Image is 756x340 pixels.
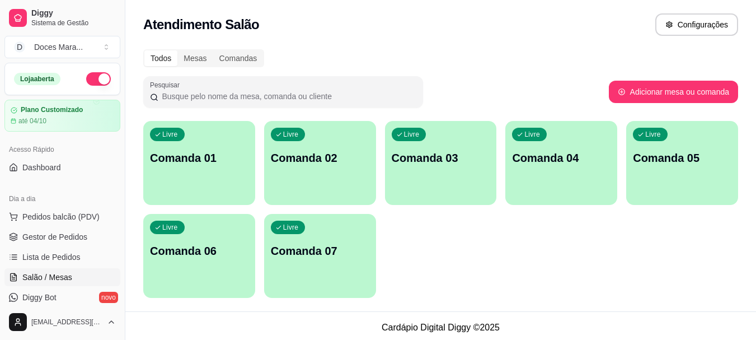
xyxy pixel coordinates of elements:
span: Diggy [31,8,116,18]
p: Livre [162,223,178,232]
article: Plano Customizado [21,106,83,114]
a: DiggySistema de Gestão [4,4,120,31]
input: Pesquisar [158,91,416,102]
button: Adicionar mesa ou comanda [609,81,738,103]
p: Comanda 07 [271,243,369,259]
span: Pedidos balcão (PDV) [22,211,100,222]
p: Comanda 04 [512,150,611,166]
p: Livre [524,130,540,139]
p: Livre [283,130,299,139]
span: Lista de Pedidos [22,251,81,263]
a: Diggy Botnovo [4,288,120,306]
div: Dia a dia [4,190,120,208]
p: Livre [404,130,420,139]
p: Comanda 06 [150,243,248,259]
p: Livre [283,223,299,232]
button: LivreComanda 07 [264,214,376,298]
button: LivreComanda 05 [626,121,738,205]
button: LivreComanda 06 [143,214,255,298]
a: Lista de Pedidos [4,248,120,266]
a: Salão / Mesas [4,268,120,286]
button: LivreComanda 03 [385,121,497,205]
p: Livre [162,130,178,139]
button: Configurações [655,13,738,36]
button: Alterar Status [86,72,111,86]
p: Livre [645,130,661,139]
p: Comanda 03 [392,150,490,166]
button: Select a team [4,36,120,58]
button: Pedidos balcão (PDV) [4,208,120,226]
button: [EMAIL_ADDRESS][DOMAIN_NAME] [4,309,120,336]
span: [EMAIL_ADDRESS][DOMAIN_NAME] [31,318,102,327]
span: Diggy Bot [22,292,57,303]
button: LivreComanda 04 [505,121,617,205]
a: Gestor de Pedidos [4,228,120,246]
div: Comandas [213,50,264,66]
a: Dashboard [4,159,120,176]
label: Pesquisar [150,80,184,90]
div: Acesso Rápido [4,141,120,159]
p: Comanda 01 [150,150,248,166]
span: D [14,41,25,53]
a: Plano Customizadoaté 04/10 [4,100,120,132]
p: Comanda 02 [271,150,369,166]
span: Dashboard [22,162,61,173]
button: LivreComanda 01 [143,121,255,205]
span: Sistema de Gestão [31,18,116,27]
div: Todos [144,50,177,66]
div: Mesas [177,50,213,66]
p: Comanda 05 [633,150,731,166]
span: Gestor de Pedidos [22,231,87,243]
span: Salão / Mesas [22,272,72,283]
article: até 04/10 [18,117,46,125]
div: Loja aberta [14,73,60,85]
h2: Atendimento Salão [143,16,259,34]
div: Doces Mara ... [34,41,83,53]
button: LivreComanda 02 [264,121,376,205]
